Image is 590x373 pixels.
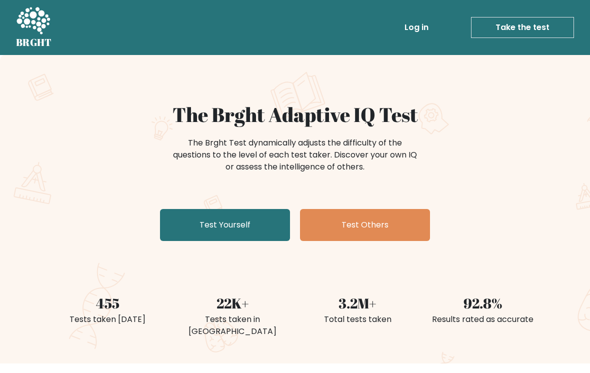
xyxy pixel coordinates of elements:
[426,293,539,314] div: 92.8%
[51,313,164,325] div: Tests taken [DATE]
[301,293,414,314] div: 3.2M+
[51,103,539,127] h1: The Brght Adaptive IQ Test
[471,17,574,38] a: Take the test
[160,209,290,241] a: Test Yourself
[176,293,289,314] div: 22K+
[300,209,430,241] a: Test Others
[170,137,420,173] div: The Brght Test dynamically adjusts the difficulty of the questions to the level of each test take...
[51,293,164,314] div: 455
[16,4,52,51] a: BRGHT
[16,36,52,48] h5: BRGHT
[176,313,289,337] div: Tests taken in [GEOGRAPHIC_DATA]
[301,313,414,325] div: Total tests taken
[400,17,432,37] a: Log in
[426,313,539,325] div: Results rated as accurate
